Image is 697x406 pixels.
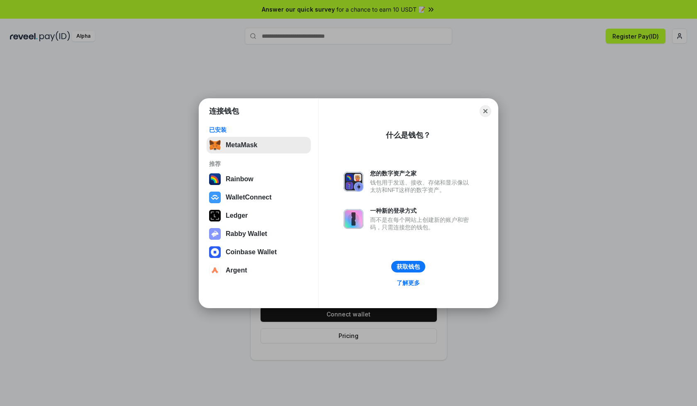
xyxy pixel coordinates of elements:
[392,277,425,288] a: 了解更多
[207,207,311,224] button: Ledger
[480,105,491,117] button: Close
[207,244,311,260] button: Coinbase Wallet
[209,192,221,203] img: svg+xml,%3Csvg%20width%3D%2228%22%20height%3D%2228%22%20viewBox%3D%220%200%2028%2028%22%20fill%3D...
[226,141,257,149] div: MetaMask
[207,137,311,153] button: MetaMask
[209,126,308,134] div: 已安装
[209,246,221,258] img: svg+xml,%3Csvg%20width%3D%2228%22%20height%3D%2228%22%20viewBox%3D%220%200%2028%2028%22%20fill%3D...
[226,248,277,256] div: Coinbase Wallet
[209,228,221,240] img: svg+xml,%3Csvg%20xmlns%3D%22http%3A%2F%2Fwww.w3.org%2F2000%2Fsvg%22%20fill%3D%22none%22%20viewBox...
[344,209,363,229] img: svg+xml,%3Csvg%20xmlns%3D%22http%3A%2F%2Fwww.w3.org%2F2000%2Fsvg%22%20fill%3D%22none%22%20viewBox...
[226,212,248,219] div: Ledger
[226,267,247,274] div: Argent
[209,106,239,116] h1: 连接钱包
[397,263,420,270] div: 获取钱包
[391,261,425,272] button: 获取钱包
[209,210,221,221] img: svg+xml,%3Csvg%20xmlns%3D%22http%3A%2F%2Fwww.w3.org%2F2000%2Fsvg%22%20width%3D%2228%22%20height%3...
[209,265,221,276] img: svg+xml,%3Csvg%20width%3D%2228%22%20height%3D%2228%22%20viewBox%3D%220%200%2028%2028%22%20fill%3D...
[370,207,473,214] div: 一种新的登录方式
[370,216,473,231] div: 而不是在每个网站上创建新的账户和密码，只需连接您的钱包。
[370,179,473,194] div: 钱包用于发送、接收、存储和显示像以太坊和NFT这样的数字资产。
[209,160,308,168] div: 推荐
[207,226,311,242] button: Rabby Wallet
[226,175,253,183] div: Rainbow
[386,130,431,140] div: 什么是钱包？
[397,279,420,287] div: 了解更多
[207,262,311,279] button: Argent
[207,189,311,206] button: WalletConnect
[226,194,272,201] div: WalletConnect
[226,230,267,238] div: Rabby Wallet
[207,171,311,187] button: Rainbow
[344,172,363,192] img: svg+xml,%3Csvg%20xmlns%3D%22http%3A%2F%2Fwww.w3.org%2F2000%2Fsvg%22%20fill%3D%22none%22%20viewBox...
[209,173,221,185] img: svg+xml,%3Csvg%20width%3D%22120%22%20height%3D%22120%22%20viewBox%3D%220%200%20120%20120%22%20fil...
[370,170,473,177] div: 您的数字资产之家
[209,139,221,151] img: svg+xml,%3Csvg%20fill%3D%22none%22%20height%3D%2233%22%20viewBox%3D%220%200%2035%2033%22%20width%...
